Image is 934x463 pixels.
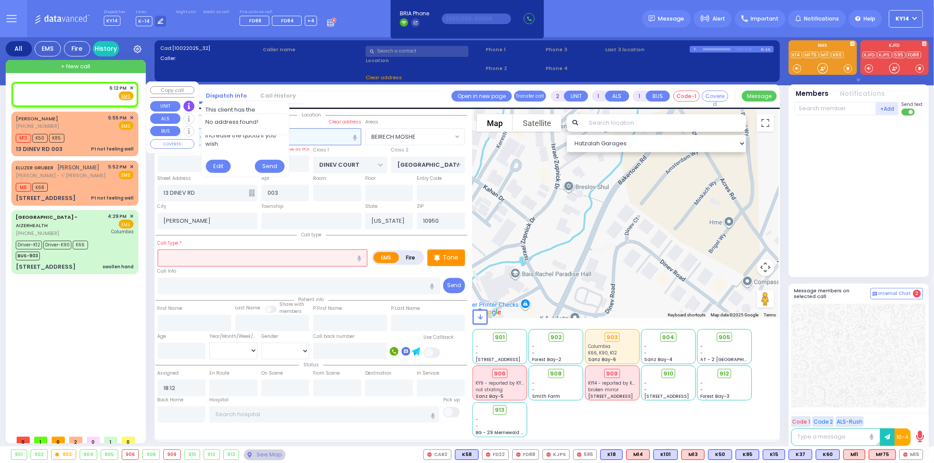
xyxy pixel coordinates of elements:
a: Dispatch info [199,91,254,100]
label: Medic on call [203,10,229,15]
label: Dispatcher [104,10,126,15]
label: State [365,203,377,210]
label: Location [366,57,483,64]
label: Gender [261,333,278,340]
div: All [6,41,32,56]
button: Members [796,89,829,99]
div: 912 [204,450,219,459]
span: 905 [719,333,730,342]
span: BEIRECH MOSHE [371,133,416,141]
small: Share with [279,301,304,308]
div: M15 [899,449,923,460]
label: Areas [365,119,378,126]
span: 4:29 PM [108,213,127,220]
div: BLS [763,449,785,460]
label: Destination [365,370,391,377]
span: - [644,380,647,386]
button: Drag Pegman onto the map to open Street View [757,290,774,308]
input: Search hospital [209,406,439,423]
label: Back Home [158,396,184,403]
button: Code-1 [673,91,700,102]
img: red-radio-icon.svg [427,452,432,457]
div: KJPS [543,449,570,460]
span: [PHONE_NUMBER] [16,230,59,237]
div: 908 [143,450,159,459]
span: broken mirror [588,386,619,393]
span: - [644,343,647,350]
span: ✕ [130,84,134,92]
span: BRIA Phone [400,10,429,18]
span: Alert [712,15,725,23]
label: On Scene [261,370,283,377]
span: 901 [495,333,505,342]
span: KY9 - reported by KY23 [476,380,527,386]
label: Night unit [176,10,196,15]
a: [PERSON_NAME] [16,115,58,122]
span: [10022025_32] [172,45,210,52]
span: K85 [49,134,64,143]
span: Send text [902,101,923,108]
a: Open in new page [451,91,512,102]
label: Last 3 location [606,46,690,53]
span: 5:52 PM [109,164,127,170]
label: Use Callback [423,334,454,341]
span: BEIRECH MOSHE [365,128,465,145]
span: - [532,343,535,350]
p: Tone [443,253,458,262]
label: Township [261,203,283,210]
span: 0 [52,437,65,443]
div: Year/Month/Week/Day [209,333,257,340]
span: + New call [61,62,90,71]
label: Floor [365,175,376,182]
span: - [532,380,535,386]
span: 2 [69,437,82,443]
img: red-radio-icon.svg [546,452,551,457]
label: Cad: [160,45,260,52]
span: Location [297,112,325,118]
span: Phone 3 [546,46,603,53]
label: P Last Name [391,305,420,312]
div: 905 [101,450,118,459]
span: FD84 [281,17,294,24]
span: K50 [32,134,48,143]
label: Save as POI [284,146,309,152]
label: Pick up [443,396,460,403]
label: Cross 2 [391,147,409,154]
span: - [701,350,703,356]
span: Sanz Bay-6 [588,356,616,363]
a: KJPS [878,52,892,58]
div: BLS [816,449,840,460]
a: K60 [832,52,844,58]
span: - [476,350,479,356]
label: Age [158,333,166,340]
label: Turn off text [902,108,916,116]
span: ✕ [130,213,134,220]
div: Pt not feeling well [91,195,134,201]
div: See map [244,449,285,460]
span: Help [864,15,875,23]
div: MF75 [869,449,896,460]
span: Other building occupants [249,189,255,196]
span: 2 [913,290,921,298]
button: Send [443,278,465,293]
div: 909 [604,369,620,379]
div: EMS [35,41,61,56]
span: Notifications [804,15,839,23]
img: message.svg [649,15,655,22]
span: Smith Farm [532,393,560,400]
button: Code 2 [812,416,834,427]
div: BLS [789,449,812,460]
span: 908 [550,369,562,378]
div: Pt not feeling well [91,146,134,152]
span: KY14 [104,16,120,26]
span: [STREET_ADDRESS] [644,393,689,400]
span: 1 [34,437,47,443]
div: BLS [600,449,623,460]
label: City [158,203,167,210]
img: red-radio-icon.svg [903,452,908,457]
label: Fire [398,252,423,263]
span: K68 [32,183,48,192]
img: red-radio-icon.svg [577,452,582,457]
a: AIZERHEALTH [16,214,78,229]
label: Caller name [263,46,363,53]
